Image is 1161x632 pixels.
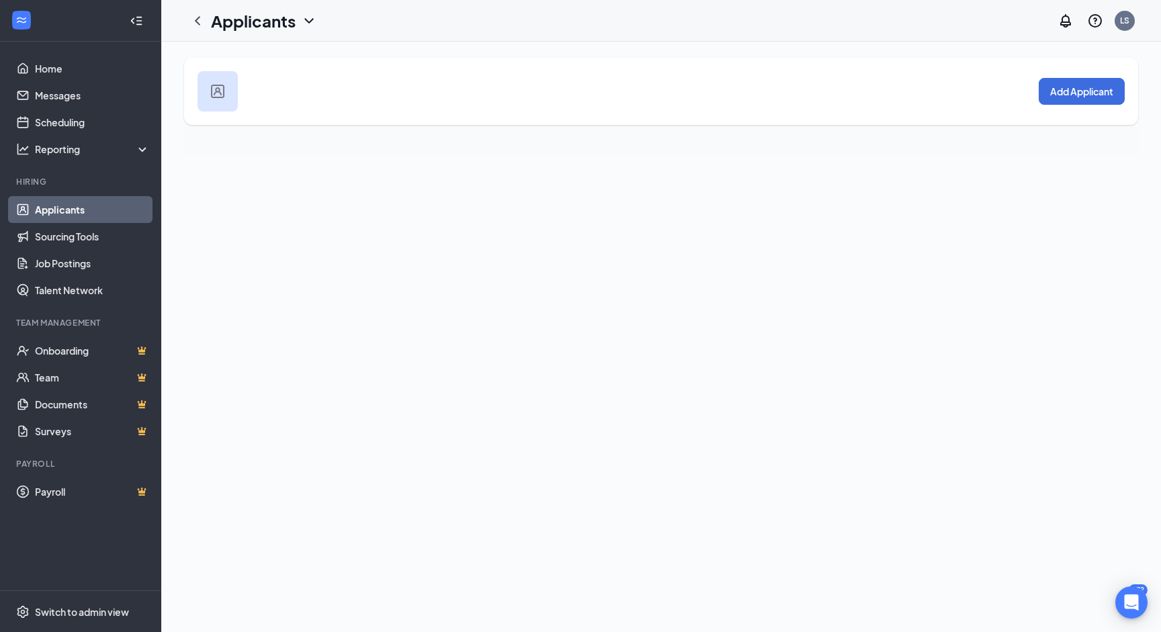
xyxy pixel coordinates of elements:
[35,478,150,505] a: PayrollCrown
[1115,586,1148,619] div: Open Intercom Messenger
[35,277,150,304] a: Talent Network
[35,109,150,136] a: Scheduling
[35,142,150,156] div: Reporting
[35,391,150,418] a: DocumentsCrown
[130,14,143,28] svg: Collapse
[1120,15,1129,26] div: LS
[35,250,150,277] a: Job Postings
[16,605,30,619] svg: Settings
[35,82,150,109] a: Messages
[15,13,28,27] svg: WorkstreamLogo
[211,9,296,32] h1: Applicants
[16,458,147,469] div: Payroll
[1129,584,1148,596] div: 172
[16,142,30,156] svg: Analysis
[189,13,206,29] svg: ChevronLeft
[1087,13,1103,29] svg: QuestionInfo
[1039,78,1125,105] button: Add Applicant
[35,364,150,391] a: TeamCrown
[35,223,150,250] a: Sourcing Tools
[301,13,317,29] svg: ChevronDown
[35,337,150,364] a: OnboardingCrown
[16,176,147,187] div: Hiring
[35,605,129,619] div: Switch to admin view
[35,55,150,82] a: Home
[211,85,224,98] img: user icon
[35,196,150,223] a: Applicants
[1058,13,1074,29] svg: Notifications
[16,317,147,328] div: Team Management
[35,418,150,445] a: SurveysCrown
